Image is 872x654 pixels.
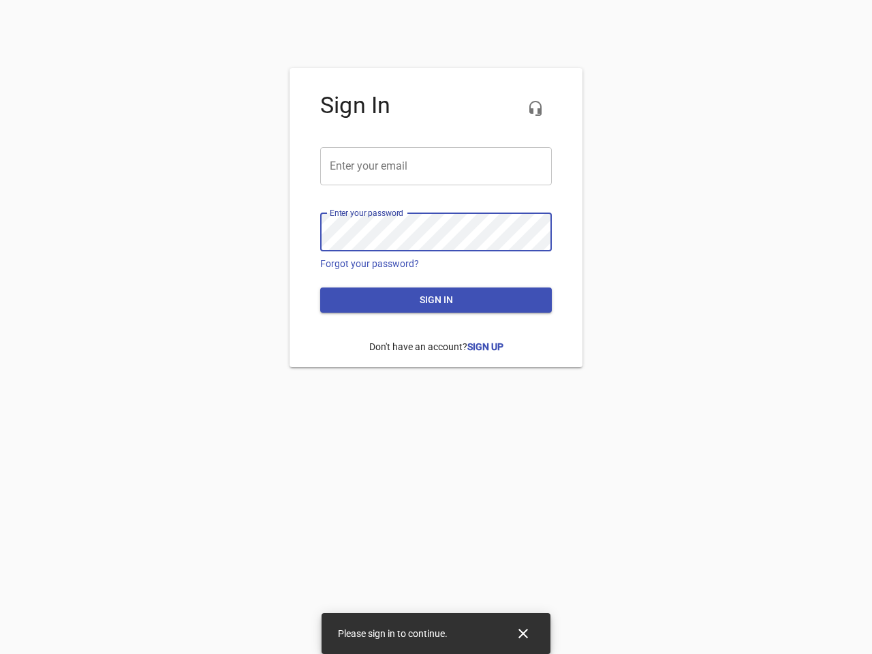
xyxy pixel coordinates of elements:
p: Don't have an account? [320,330,552,364]
iframe: Chat [574,153,862,644]
a: Sign Up [467,341,503,352]
button: Close [507,617,540,650]
button: Sign in [320,287,552,313]
h4: Sign In [320,92,552,119]
span: Sign in [331,292,541,309]
span: Please sign in to continue. [338,628,448,639]
a: Forgot your password? [320,258,419,269]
